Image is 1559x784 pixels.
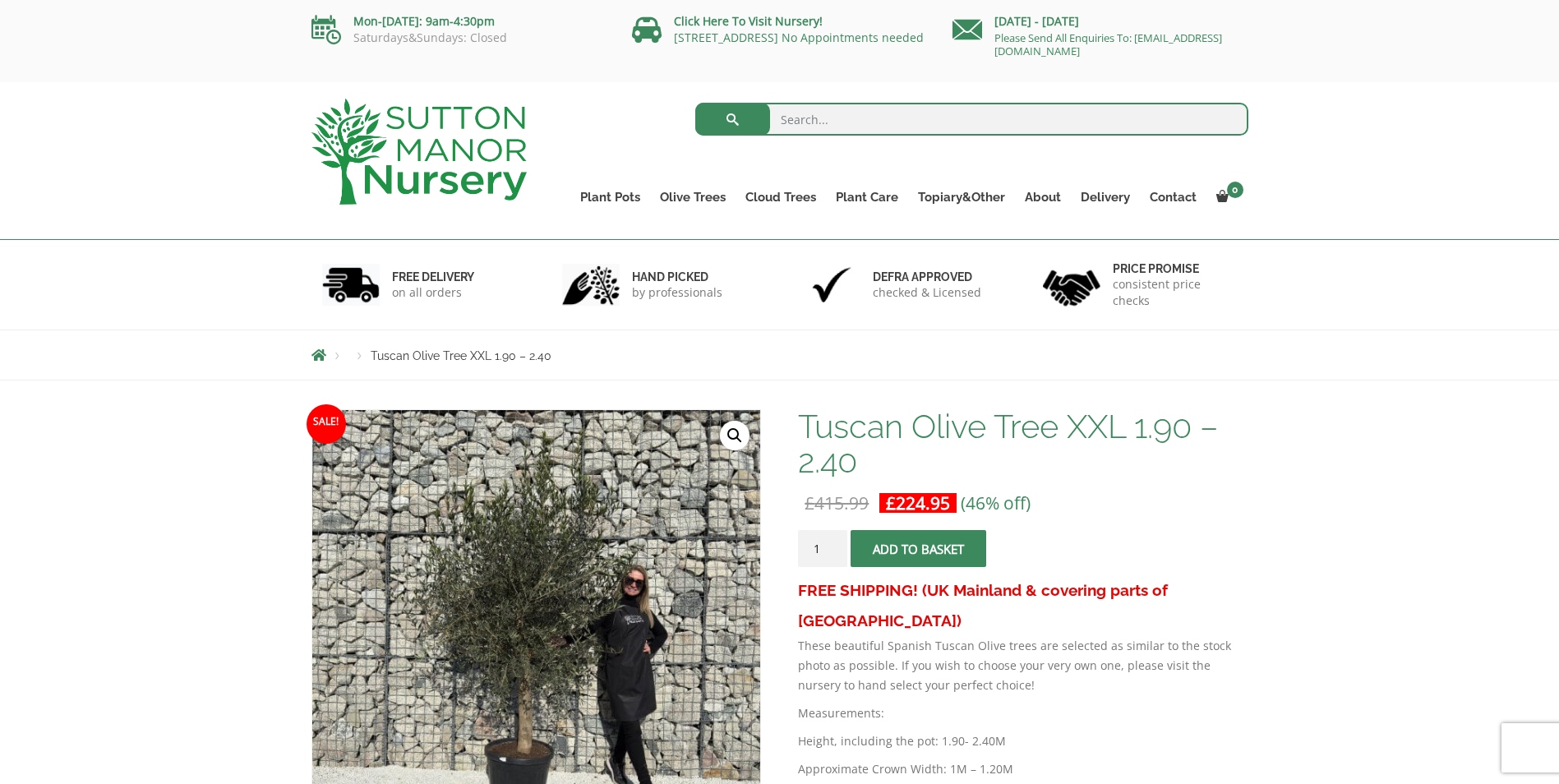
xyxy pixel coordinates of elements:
p: checked & Licensed [873,284,981,301]
a: [STREET_ADDRESS] No Appointments needed [674,30,924,45]
span: (46% off) [961,491,1031,514]
a: Delivery [1071,186,1140,209]
img: 4.jpg [1043,260,1100,310]
nav: Breadcrumbs [311,348,1248,362]
img: logo [311,99,527,205]
p: [DATE] - [DATE] [952,12,1248,31]
input: Search... [695,103,1248,136]
bdi: 415.99 [805,491,869,514]
h1: Tuscan Olive Tree XXL 1.90 – 2.40 [798,409,1248,478]
span: £ [886,491,896,514]
input: Product quantity [798,530,847,567]
h6: Defra approved [873,270,981,284]
p: Measurements: [798,703,1248,723]
a: 0 [1206,186,1248,209]
p: by professionals [632,284,722,301]
p: Approximate Crown Width: 1M – 1.20M [798,759,1248,779]
p: Saturdays&Sundays: Closed [311,31,607,44]
a: View full-screen image gallery [720,421,750,450]
span: Sale! [307,404,346,444]
h6: FREE DELIVERY [392,270,474,284]
p: Mon-[DATE]: 9am-4:30pm [311,12,607,31]
h3: FREE SHIPPING! (UK Mainland & covering parts of [GEOGRAPHIC_DATA]) [798,575,1248,636]
a: Plant Care [826,186,908,209]
a: Plant Pots [570,186,650,209]
a: Topiary&Other [908,186,1015,209]
span: Tuscan Olive Tree XXL 1.90 – 2.40 [371,349,551,362]
a: Olive Trees [650,186,736,209]
img: 3.jpg [803,264,860,306]
h6: Price promise [1113,261,1238,276]
bdi: 224.95 [886,491,950,514]
button: Add to basket [851,530,986,567]
img: 2.jpg [562,264,620,306]
span: 0 [1227,182,1243,198]
h6: hand picked [632,270,722,284]
img: 1.jpg [322,264,380,306]
p: Height, including the pot: 1.90- 2.40M [798,731,1248,751]
a: Cloud Trees [736,186,826,209]
p: consistent price checks [1113,276,1238,309]
a: About [1015,186,1071,209]
a: Contact [1140,186,1206,209]
a: Click Here To Visit Nursery! [674,13,823,29]
p: These beautiful Spanish Tuscan Olive trees are selected as similar to the stock photo as possible... [798,636,1248,695]
p: on all orders [392,284,474,301]
span: £ [805,491,814,514]
a: Please Send All Enquiries To: [EMAIL_ADDRESS][DOMAIN_NAME] [994,30,1222,58]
